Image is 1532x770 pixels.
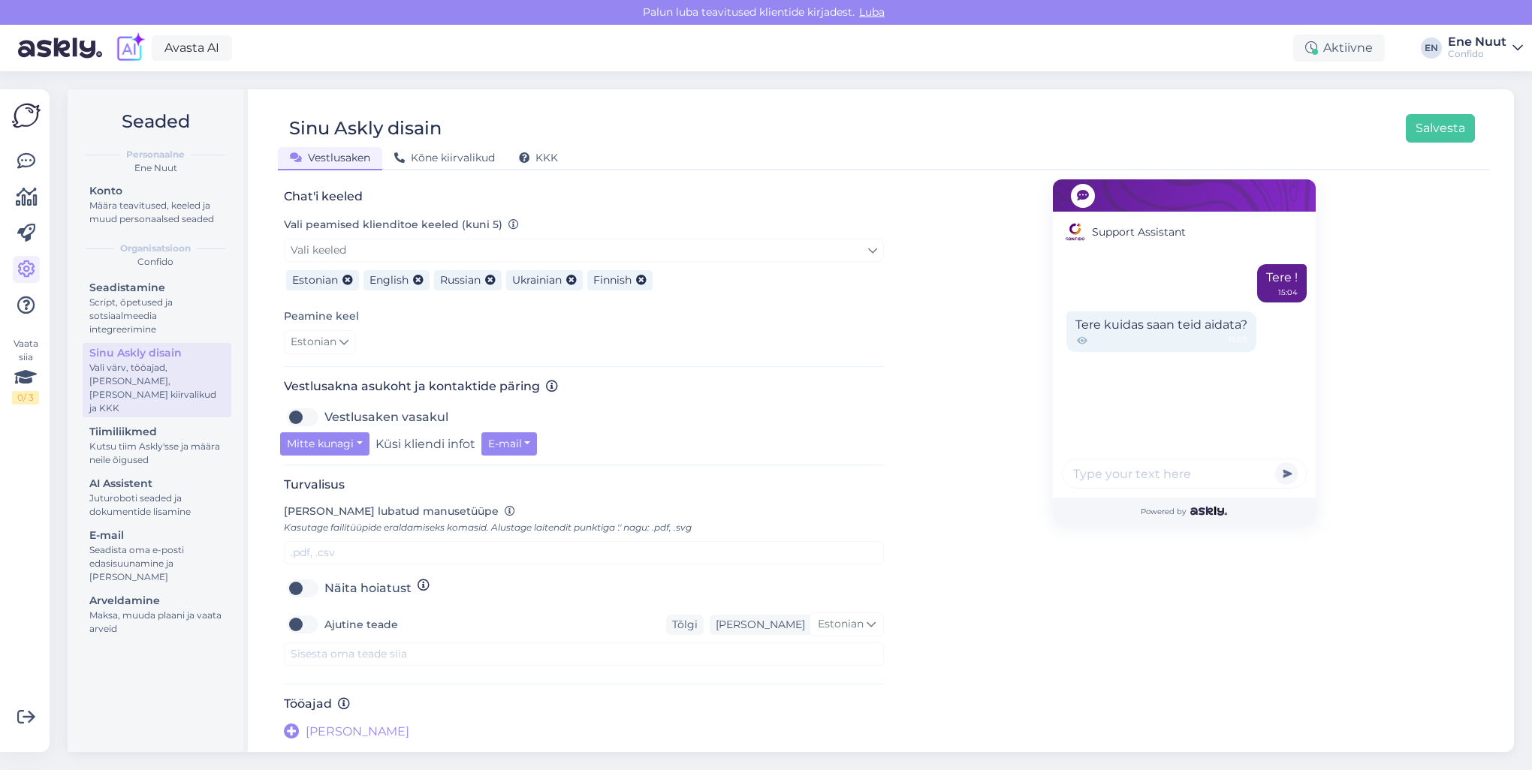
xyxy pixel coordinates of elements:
a: KontoMäära teavitused, keeled ja muud personaalsed seaded [83,181,231,228]
span: English [369,273,409,287]
span: Vestlusaken [290,151,370,164]
span: KKK [519,151,558,164]
img: Askly Logo [12,101,41,130]
span: Luba [855,5,889,19]
span: Powered by [1141,506,1227,517]
h3: Vestlusakna asukoht ja kontaktide päring [284,379,884,393]
a: ArveldamineMaksa, muuda plaani ja vaata arveid [83,591,231,638]
label: Ajutine teade [324,612,398,636]
div: Tõlgi [666,615,704,635]
div: Seadistamine [89,280,225,296]
span: 15:05 [1229,334,1247,347]
img: explore-ai [114,32,146,64]
label: Peamine keel [284,308,359,324]
div: E-mail [89,528,225,543]
h3: Chat'i keeled [284,189,884,203]
label: Vestlusaken vasakul [324,405,448,429]
div: Tere ! [1257,264,1307,302]
div: Kutsu tiim Askly'sse ja määra neile õigused [89,440,225,467]
div: Tiimiliikmed [89,424,225,440]
a: TiimiliikmedKutsu tiim Askly'sse ja määra neile õigused [83,422,231,469]
div: AI Assistent [89,476,225,492]
div: Tere kuidas saan teid aidata? [1066,311,1256,352]
span: Vali keeled [291,243,346,257]
span: Estonian [818,616,864,633]
div: EN [1421,38,1442,59]
label: Näita hoiatust [324,576,412,600]
label: Vali peamised klienditoe keeled (kuni 5) [284,217,519,233]
div: Sinu Askly disain [89,345,225,361]
div: 0 / 3 [12,391,39,405]
a: Sinu Askly disainVali värv, tööajad, [PERSON_NAME], [PERSON_NAME] kiirvalikud ja KKK [83,343,231,417]
div: Confido [1448,48,1506,60]
span: Finnish [593,273,632,287]
div: Vali värv, tööajad, [PERSON_NAME], [PERSON_NAME] kiirvalikud ja KKK [89,361,225,415]
input: .pdf, .csv [284,541,884,564]
div: Confido [80,255,231,269]
a: Vali keeled [284,239,884,262]
img: Support [1063,220,1087,244]
div: Ene Nuut [80,161,231,175]
span: [PERSON_NAME] lubatud manusetüüpe [284,504,499,518]
div: Maksa, muuda plaani ja vaata arveid [89,609,225,636]
a: AI AssistentJuturoboti seaded ja dokumentide lisamine [83,474,231,521]
a: SeadistamineScript, õpetused ja sotsiaalmeedia integreerimine [83,278,231,338]
label: Küsi kliendi infot [375,432,475,456]
img: Askly [1190,507,1227,516]
div: Juturoboti seaded ja dokumentide lisamine [89,492,225,519]
h2: Seaded [80,107,231,136]
div: Arveldamine [89,593,225,609]
div: Script, õpetused ja sotsiaalmeedia integreerimine [89,296,225,336]
input: Type your text here [1062,459,1307,489]
span: Russian [440,273,481,287]
div: [PERSON_NAME] [710,617,805,633]
a: E-mailSeadista oma e-posti edasisuunamine ja [PERSON_NAME] [83,525,231,586]
a: Ene NuutConfido [1448,36,1523,60]
a: Estonian [284,330,355,354]
div: Ene Nuut [1448,36,1506,48]
div: Määra teavitused, keeled ja muud personaalsed seaded [89,199,225,226]
span: Estonian [292,273,338,287]
span: Ukrainian [512,273,562,287]
button: Mitte kunagi [280,432,369,456]
span: Estonian [291,334,336,350]
b: Organisatsioon [120,242,191,255]
button: Salvesta [1406,114,1475,143]
a: Avasta AI [152,35,232,61]
button: E-mail [481,432,538,456]
b: Personaalne [126,148,185,161]
div: Sinu Askly disain [289,114,442,143]
h3: Turvalisus [284,477,884,492]
span: Kasutage failitüüpide eraldamiseks komasid. Alustage laitendit punktiga '.' nagu: .pdf, .svg [284,522,692,533]
div: Seadista oma e-posti edasisuunamine ja [PERSON_NAME] [89,543,225,584]
span: Kõne kiirvalikud [394,151,495,164]
span: Support Assistant [1092,224,1186,240]
span: [PERSON_NAME] [306,723,409,741]
div: Vaata siia [12,337,39,405]
h3: Tööajad [284,696,884,711]
div: Aktiivne [1293,35,1385,62]
div: Konto [89,183,225,199]
div: 15:04 [1278,287,1298,298]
